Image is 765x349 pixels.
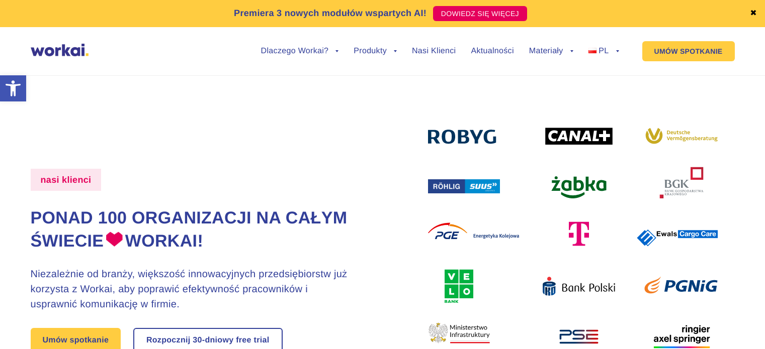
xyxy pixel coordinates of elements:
img: heart.png [106,231,123,247]
span: PL [599,47,609,55]
a: Dlaczego Workai? [261,47,339,55]
a: DOWIEDZ SIĘ WIĘCEJ [433,6,527,21]
a: Materiały [529,47,573,55]
h1: Ponad 100 organizacji na całym świecie Workai! [31,207,355,253]
h3: Niezależnie od branży, większość innowacyjnych przedsiębiorstw już korzysta z Workai, aby poprawi... [31,267,355,312]
label: nasi klienci [31,169,102,191]
a: Produkty [354,47,397,55]
a: Aktualności [471,47,514,55]
a: UMÓW SPOTKANIE [642,41,735,61]
p: Premiera 3 nowych modułów wspartych AI! [234,7,427,20]
a: ✖ [750,10,757,18]
a: Nasi Klienci [412,47,456,55]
